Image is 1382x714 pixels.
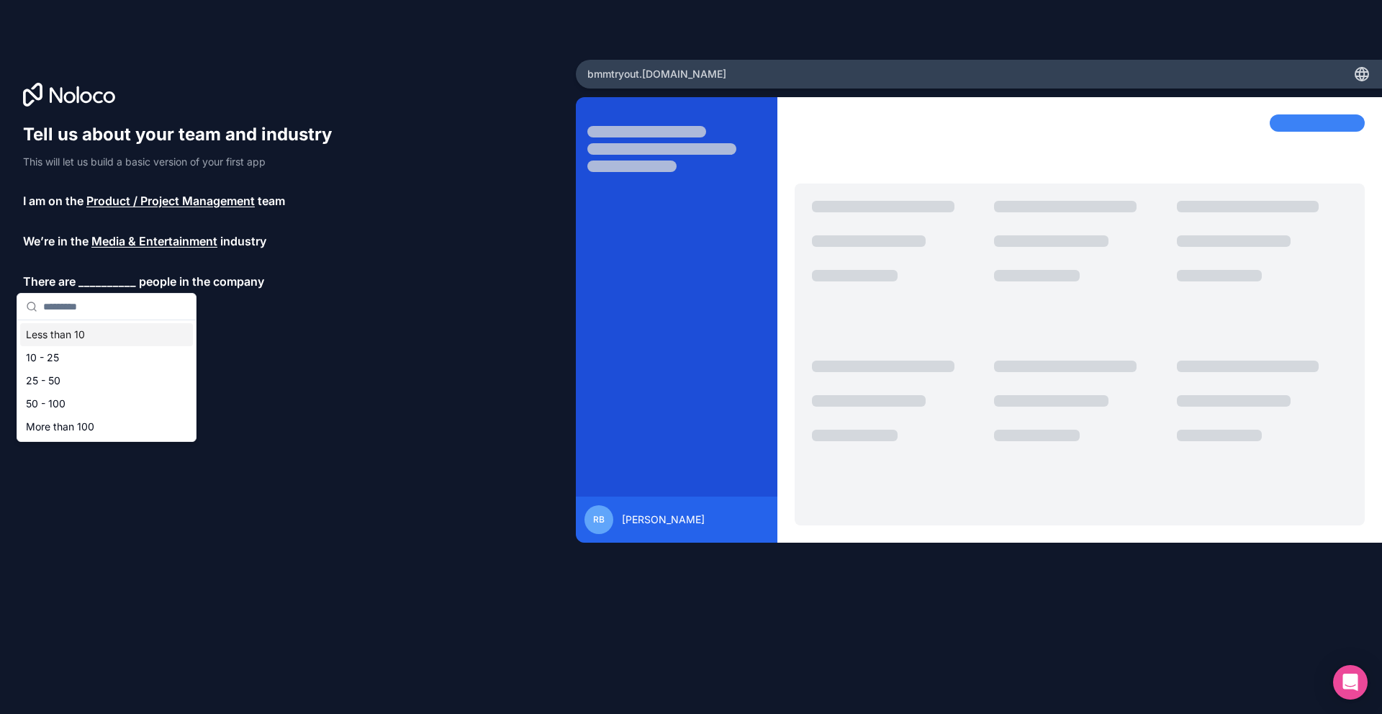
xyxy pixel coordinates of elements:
span: We’re in the [23,232,89,250]
h1: Tell us about your team and industry [23,123,345,146]
span: [PERSON_NAME] [622,512,705,527]
span: __________ [78,273,136,290]
div: Less than 10 [20,323,193,346]
div: Open Intercom Messenger [1333,665,1368,700]
span: Product / Project Management [86,192,255,209]
span: Media & Entertainment [91,232,217,250]
div: 10 - 25 [20,346,193,369]
span: industry [220,232,266,250]
span: people in the company [139,273,264,290]
span: team [258,192,285,209]
p: This will let us build a basic version of your first app [23,155,345,169]
div: Suggestions [17,320,196,441]
div: 25 - 50 [20,369,193,392]
div: More than 100 [20,415,193,438]
span: RB [593,514,605,525]
span: bmmtryout .[DOMAIN_NAME] [587,67,726,81]
span: There are [23,273,76,290]
span: I am on the [23,192,83,209]
div: 50 - 100 [20,392,193,415]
